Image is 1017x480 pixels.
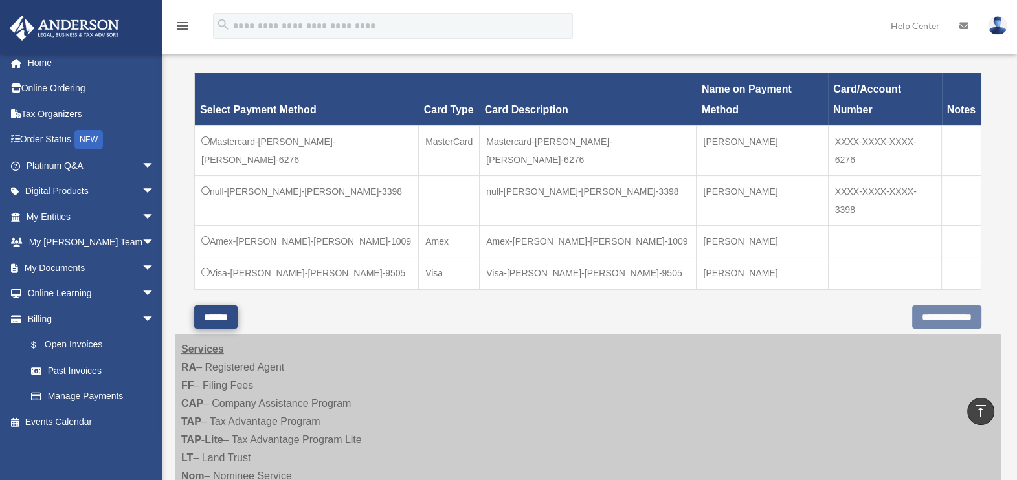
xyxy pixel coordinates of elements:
[697,175,828,225] td: [PERSON_NAME]
[142,255,168,281] span: arrow_drop_down
[9,127,174,153] a: Order StatusNEW
[9,409,174,435] a: Events Calendar
[419,257,480,289] td: Visa
[9,306,168,332] a: Billingarrow_drop_down
[74,130,103,149] div: NEW
[142,306,168,333] span: arrow_drop_down
[142,153,168,179] span: arrow_drop_down
[697,257,828,289] td: [PERSON_NAME]
[480,225,697,257] td: Amex-[PERSON_NAME]-[PERSON_NAME]-1009
[181,452,193,463] strong: LT
[18,384,168,409] a: Manage Payments
[181,380,194,391] strong: FF
[9,50,174,76] a: Home
[419,73,480,125] th: Card Type
[181,416,201,427] strong: TAP
[480,257,697,289] td: Visa-[PERSON_NAME]-[PERSON_NAME]-9505
[181,362,196,373] strong: RA
[195,73,419,125] th: Select Payment Method
[9,179,174,204] a: Digital Productsarrow_drop_down
[142,204,168,230] span: arrow_drop_down
[9,153,174,179] a: Platinum Q&Aarrow_drop_down
[942,73,981,125] th: Notes
[9,281,174,307] a: Online Learningarrow_drop_down
[973,403,989,419] i: vertical_align_top
[828,73,941,125] th: Card/Account Number
[967,398,994,425] a: vertical_align_top
[419,225,480,257] td: Amex
[181,434,223,445] strong: TAP-Lite
[480,175,697,225] td: null-[PERSON_NAME]-[PERSON_NAME]-3398
[697,125,828,175] td: [PERSON_NAME]
[195,257,419,289] td: Visa-[PERSON_NAME]-[PERSON_NAME]-9505
[142,230,168,256] span: arrow_drop_down
[480,125,697,175] td: Mastercard-[PERSON_NAME]-[PERSON_NAME]-6276
[697,73,828,125] th: Name on Payment Method
[419,125,480,175] td: MasterCard
[9,204,174,230] a: My Entitiesarrow_drop_down
[181,344,224,355] strong: Services
[195,225,419,257] td: Amex-[PERSON_NAME]-[PERSON_NAME]-1009
[18,332,161,358] a: $Open Invoices
[142,179,168,205] span: arrow_drop_down
[9,76,174,102] a: Online Ordering
[38,337,45,353] span: $
[216,17,230,32] i: search
[828,125,941,175] td: XXXX-XXXX-XXXX-6276
[9,255,174,281] a: My Documentsarrow_drop_down
[175,18,190,34] i: menu
[195,175,419,225] td: null-[PERSON_NAME]-[PERSON_NAME]-3398
[195,125,419,175] td: Mastercard-[PERSON_NAME]-[PERSON_NAME]-6276
[6,16,123,41] img: Anderson Advisors Platinum Portal
[9,101,174,127] a: Tax Organizers
[988,16,1007,35] img: User Pic
[181,398,203,409] strong: CAP
[828,175,941,225] td: XXXX-XXXX-XXXX-3398
[697,225,828,257] td: [PERSON_NAME]
[175,23,190,34] a: menu
[9,230,174,256] a: My [PERSON_NAME] Teamarrow_drop_down
[142,281,168,307] span: arrow_drop_down
[480,73,697,125] th: Card Description
[18,358,168,384] a: Past Invoices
